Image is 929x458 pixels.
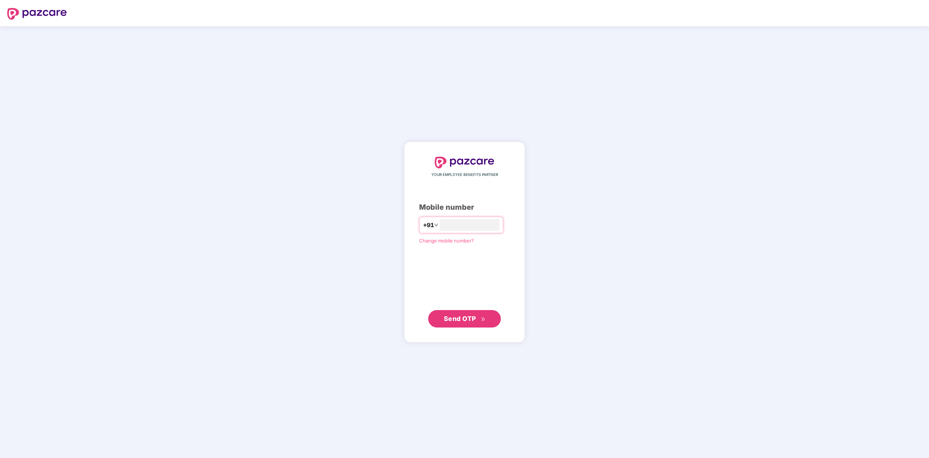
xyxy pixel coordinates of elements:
a: Change mobile number? [419,238,474,244]
span: Send OTP [444,315,476,322]
span: +91 [423,221,434,230]
img: logo [435,157,494,168]
div: Mobile number [419,202,510,213]
span: down [434,223,438,227]
span: double-right [481,317,486,322]
img: logo [7,8,67,20]
button: Send OTPdouble-right [428,310,501,328]
span: YOUR EMPLOYEE BENEFITS PARTNER [431,172,498,178]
